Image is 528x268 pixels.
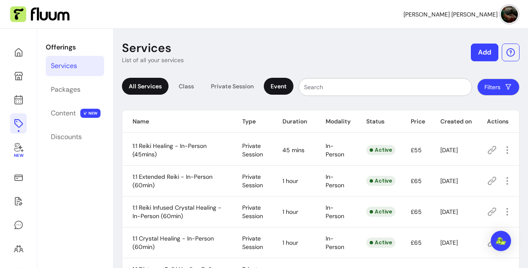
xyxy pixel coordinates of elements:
[122,78,169,95] div: All Services
[51,132,82,142] div: Discounts
[404,10,498,19] span: [PERSON_NAME] [PERSON_NAME]
[10,238,27,259] a: Clients
[46,103,104,123] a: Content NEW
[10,215,27,235] a: My Messages
[272,110,315,133] th: Duration
[232,110,273,133] th: Type
[411,239,422,246] span: £65
[411,177,422,185] span: £65
[122,56,184,64] p: List of all your services
[80,109,101,118] span: NEW
[326,204,344,220] span: In-Person
[51,61,77,71] div: Services
[411,146,422,154] span: £55
[122,110,232,133] th: Name
[51,85,80,95] div: Packages
[326,173,344,189] span: In-Person
[491,231,511,251] div: Open Intercom Messenger
[10,66,27,86] a: My Page
[172,78,201,95] div: Class
[440,239,458,246] span: [DATE]
[477,110,519,133] th: Actions
[401,110,430,133] th: Price
[46,79,104,100] a: Packages
[10,191,27,211] a: Waivers
[440,177,458,185] span: [DATE]
[501,6,518,23] img: avatar
[282,208,298,216] span: 1 hour
[282,177,298,185] span: 1 hour
[10,113,27,134] a: Offerings
[242,204,263,220] span: Private Session
[471,44,498,61] button: Add
[430,110,477,133] th: Created on
[10,137,27,164] a: New
[366,207,395,217] div: Active
[242,173,263,189] span: Private Session
[46,42,104,52] p: Offerings
[366,145,395,155] div: Active
[366,176,395,186] div: Active
[133,142,207,158] span: 1:1 Reiki Healing - In-Person (45mins)
[14,153,23,159] span: New
[51,108,76,118] div: Content
[304,83,467,91] input: Search
[440,208,458,216] span: [DATE]
[46,127,104,147] a: Discounts
[404,6,518,23] button: avatar[PERSON_NAME] [PERSON_NAME]
[477,79,520,96] button: Filters
[122,41,171,56] p: Services
[440,146,458,154] span: [DATE]
[242,142,263,158] span: Private Session
[46,56,104,76] a: Services
[10,90,27,110] a: Calendar
[264,78,293,95] div: Event
[326,142,344,158] span: In-Person
[411,208,422,216] span: £65
[133,173,213,189] span: 1:1 Extended Reiki - In-Person (60min)
[366,238,395,248] div: Active
[326,235,344,251] span: In-Person
[10,167,27,188] a: Sales
[242,235,263,251] span: Private Session
[133,235,214,251] span: 1:1 Crystal Healing - In-Person (60min)
[356,110,401,133] th: Status
[282,146,304,154] span: 45 mins
[10,6,69,22] img: Fluum Logo
[282,239,298,246] span: 1 hour
[133,204,221,220] span: 1:1 Reiki Infused Crystal Healing - In-Person (60min)
[10,42,27,63] a: Home
[204,78,260,95] div: Private Session
[315,110,356,133] th: Modality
